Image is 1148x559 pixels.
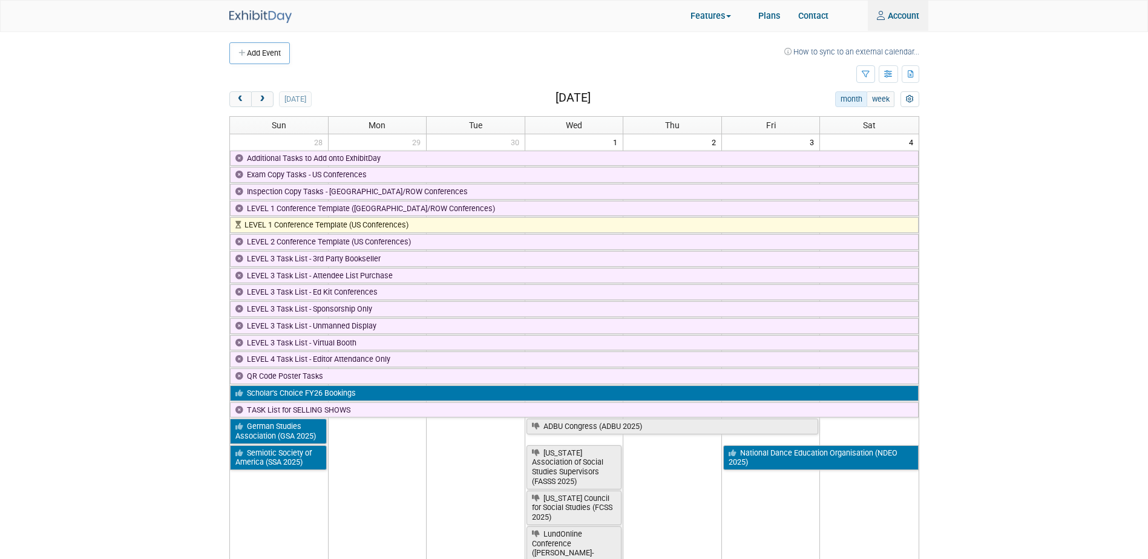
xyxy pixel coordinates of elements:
[809,134,819,149] span: 3
[230,335,919,351] a: LEVEL 3 Task List - Virtual Booth
[906,96,914,103] i: Personalize Calendar
[279,91,311,107] button: [DATE]
[566,120,582,130] span: Wed
[723,445,919,470] a: National Dance Education Organisation (NDEO 2025)
[900,91,919,107] button: myCustomButton
[313,134,328,149] span: 28
[789,1,838,31] a: Contact
[230,419,327,443] a: German Studies Association (GSA 2025)
[710,134,721,149] span: 2
[230,184,919,200] a: Inspection Copy Tasks - [GEOGRAPHIC_DATA]/ROW Conferences
[908,134,919,149] span: 4
[230,445,327,470] a: Semiotic Society of America (SSA 2025)
[230,151,919,166] a: Additional Tasks to Add onto ExhibitDay
[784,47,919,56] a: How to sync to an external calendar...
[835,91,867,107] button: month
[230,284,919,300] a: LEVEL 3 Task List - Ed Kit Conferences
[229,91,252,107] button: prev
[749,1,789,31] a: Plans
[230,251,919,267] a: LEVEL 3 Task List - 3rd Party Bookseller
[868,1,928,31] a: Account
[556,91,591,105] h2: [DATE]
[469,120,482,130] span: Tue
[369,120,385,130] span: Mon
[526,445,622,489] a: [US_STATE] Association of Social Studies Supervisors (FASSS 2025)
[229,42,290,64] button: Add Event
[526,419,819,434] a: ADBU Congress (ADBU 2025)
[681,2,749,31] a: Features
[665,120,680,130] span: Thu
[230,201,919,217] a: LEVEL 1 Conference Template ([GEOGRAPHIC_DATA]/ROW Conferences)
[229,10,292,23] img: ExhibitDay
[766,120,776,130] span: Fri
[863,120,876,130] span: Sat
[867,91,894,107] button: week
[612,134,623,149] span: 1
[230,385,919,401] a: Scholar’s Choice FY26 Bookings
[411,134,426,149] span: 29
[230,351,919,367] a: LEVEL 4 Task List - Editor Attendance Only
[526,491,622,525] a: [US_STATE] Council for Social Studies (FCSS 2025)
[230,234,919,250] a: LEVEL 2 Conference Template (US Conferences)
[230,217,919,233] a: LEVEL 1 Conference Template (US Conferences)
[230,167,919,183] a: Exam Copy Tasks - US Conferences
[230,368,919,384] a: QR Code Poster Tasks
[251,91,274,107] button: next
[230,268,919,284] a: LEVEL 3 Task List - Attendee List Purchase
[230,318,919,334] a: LEVEL 3 Task List - Unmanned Display
[510,134,525,149] span: 30
[230,402,919,418] a: TASK List for SELLING SHOWS
[272,120,286,130] span: Sun
[230,301,919,317] a: LEVEL 3 Task List - Sponsorship Only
